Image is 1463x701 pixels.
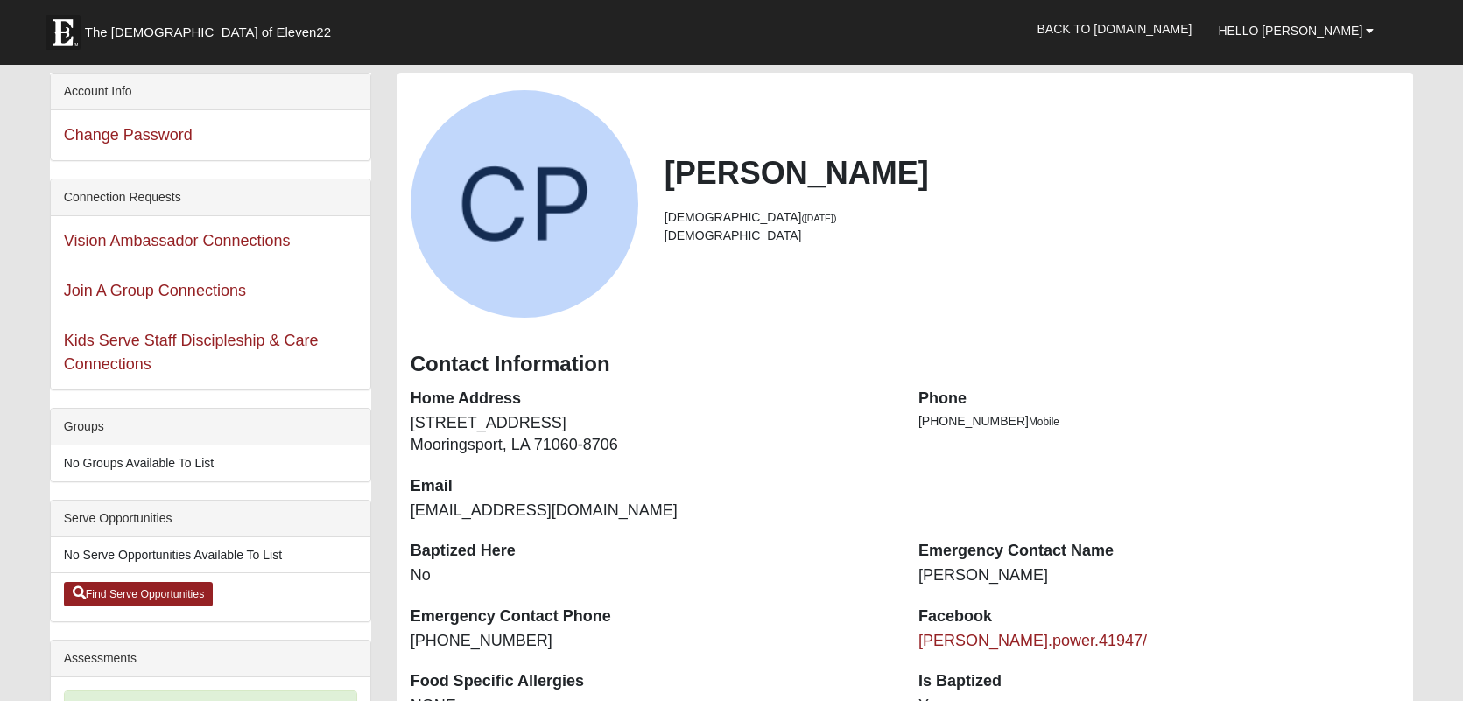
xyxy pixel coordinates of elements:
[411,670,892,693] dt: Food Specific Allergies
[918,540,1400,563] dt: Emergency Contact Name
[665,154,1400,192] h2: [PERSON_NAME]
[1218,24,1362,38] span: Hello [PERSON_NAME]
[1205,9,1387,53] a: Hello [PERSON_NAME]
[51,501,370,537] div: Serve Opportunities
[411,90,638,318] a: View Fullsize Photo
[1024,7,1206,51] a: Back to [DOMAIN_NAME]
[85,24,331,41] span: The [DEMOGRAPHIC_DATA] of Eleven22
[51,445,370,481] li: No Groups Available To List
[411,500,892,522] dd: [EMAIL_ADDRESS][DOMAIN_NAME]
[64,232,291,249] a: Vision Ambassador Connections
[918,564,1400,587] dd: [PERSON_NAME]
[1029,416,1059,428] span: Mobile
[51,409,370,445] div: Groups
[411,606,892,628] dt: Emergency Contact Phone
[411,352,1401,377] h3: Contact Information
[64,582,214,606] a: Find Serve Opportunities
[918,606,1400,628] dt: Facebook
[411,540,892,563] dt: Baptized Here
[51,537,370,573] li: No Serve Opportunities Available To List
[411,564,892,587] dd: No
[801,213,836,223] small: ([DATE])
[918,412,1400,431] li: [PHONE_NUMBER]
[665,227,1400,245] li: [DEMOGRAPHIC_DATA]
[64,282,246,299] a: Join A Group Connections
[46,15,81,50] img: Eleven22 logo
[51,179,370,216] div: Connection Requests
[411,412,892,457] dd: [STREET_ADDRESS] Mooringsport, LA 71060-8706
[51,641,370,677] div: Assessments
[918,388,1400,410] dt: Phone
[37,6,387,50] a: The [DEMOGRAPHIC_DATA] of Eleven22
[64,332,319,373] a: Kids Serve Staff Discipleship & Care Connections
[918,632,1147,649] a: [PERSON_NAME].power.41947/
[411,475,892,498] dt: Email
[64,126,193,144] a: Change Password
[918,670,1400,693] dt: Is Baptized
[411,388,892,410] dt: Home Address
[665,208,1400,227] li: [DEMOGRAPHIC_DATA]
[51,74,370,110] div: Account Info
[411,630,892,653] dd: [PHONE_NUMBER]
